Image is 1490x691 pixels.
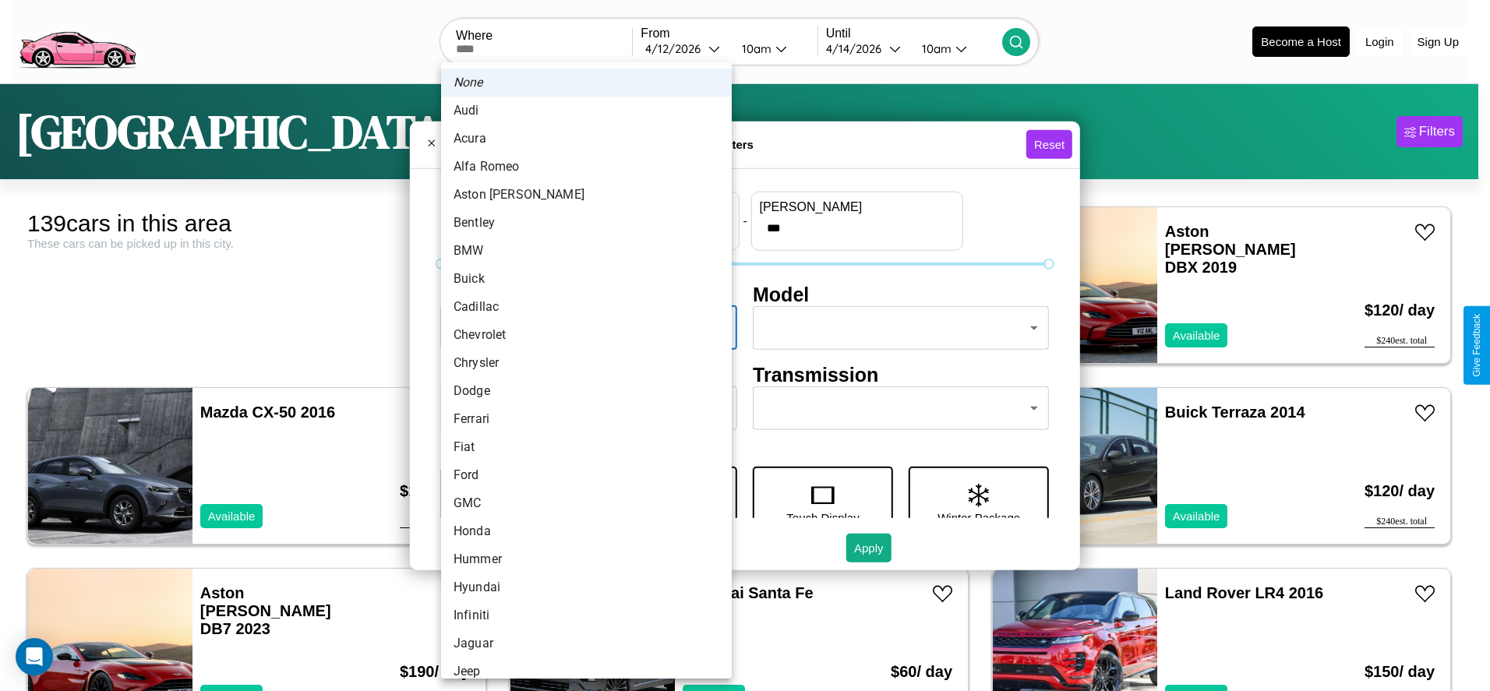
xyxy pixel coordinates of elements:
li: Hyundai [441,573,732,601]
li: GMC [441,489,732,517]
li: Hummer [441,545,732,573]
li: Dodge [441,377,732,405]
li: Infiniti [441,601,732,629]
li: Ford [441,461,732,489]
em: None [454,73,483,92]
li: Acura [441,125,732,153]
li: Cadillac [441,293,732,321]
div: Open Intercom Messenger [16,638,53,675]
li: Aston [PERSON_NAME] [441,181,732,209]
li: Ferrari [441,405,732,433]
li: Jeep [441,658,732,686]
li: Chrysler [441,349,732,377]
li: Fiat [441,433,732,461]
div: Give Feedback [1471,314,1482,377]
li: Buick [441,265,732,293]
li: BMW [441,237,732,265]
li: Audi [441,97,732,125]
li: Alfa Romeo [441,153,732,181]
li: Chevrolet [441,321,732,349]
li: Bentley [441,209,732,237]
li: Honda [441,517,732,545]
li: Jaguar [441,629,732,658]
